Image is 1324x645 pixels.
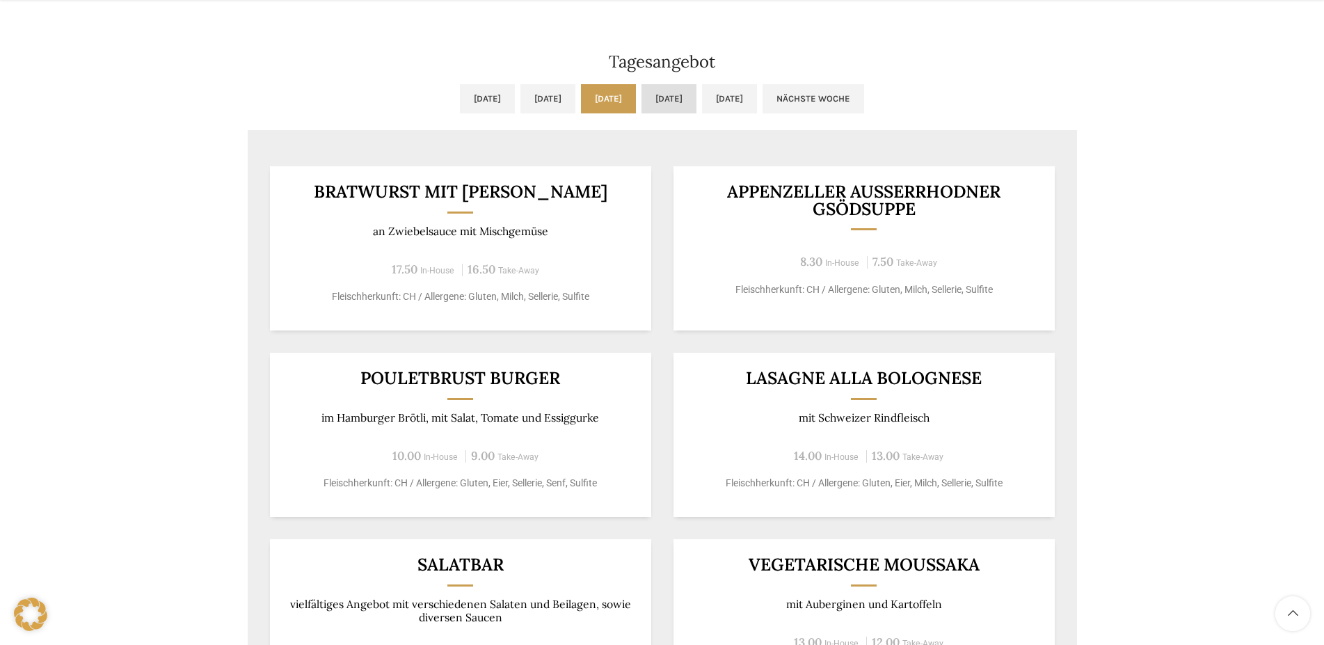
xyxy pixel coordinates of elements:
[424,452,458,462] span: In-House
[581,84,636,113] a: [DATE]
[800,254,822,269] span: 8.30
[287,476,634,491] p: Fleischherkunft: CH / Allergene: Gluten, Eier, Sellerie, Senf, Sulfite
[392,448,421,463] span: 10.00
[497,452,539,462] span: Take-Away
[248,54,1077,70] h2: Tagesangebot
[287,289,634,304] p: Fleischherkunft: CH / Allergene: Gluten, Milch, Sellerie, Sulfite
[794,448,822,463] span: 14.00
[287,411,634,424] p: im Hamburger Brötli, mit Salat, Tomate und Essiggurke
[460,84,515,113] a: [DATE]
[468,262,495,277] span: 16.50
[392,262,417,277] span: 17.50
[872,254,893,269] span: 7.50
[690,598,1037,611] p: mit Auberginen und Kartoffeln
[825,258,859,268] span: In-House
[287,183,634,200] h3: Bratwurst mit [PERSON_NAME]
[824,452,859,462] span: In-House
[641,84,696,113] a: [DATE]
[420,266,454,276] span: In-House
[520,84,575,113] a: [DATE]
[471,448,495,463] span: 9.00
[690,411,1037,424] p: mit Schweizer Rindfleisch
[287,225,634,238] p: an Zwiebelsauce mit Mischgemüse
[287,598,634,625] p: vielfältiges Angebot mit verschiedenen Salaten und Beilagen, sowie diversen Saucen
[690,556,1037,573] h3: Vegetarische Moussaka
[287,556,634,573] h3: Salatbar
[896,258,937,268] span: Take-Away
[872,448,900,463] span: 13.00
[287,369,634,387] h3: Pouletbrust Burger
[1275,596,1310,631] a: Scroll to top button
[763,84,864,113] a: Nächste Woche
[902,452,943,462] span: Take-Away
[690,282,1037,297] p: Fleischherkunft: CH / Allergene: Gluten, Milch, Sellerie, Sulfite
[690,369,1037,387] h3: LASAGNE ALLA BOLOGNESE
[690,476,1037,491] p: Fleischherkunft: CH / Allergene: Gluten, Eier, Milch, Sellerie, Sulfite
[702,84,757,113] a: [DATE]
[498,266,539,276] span: Take-Away
[690,183,1037,217] h3: Appenzeller Ausserrhodner Gsödsuppe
